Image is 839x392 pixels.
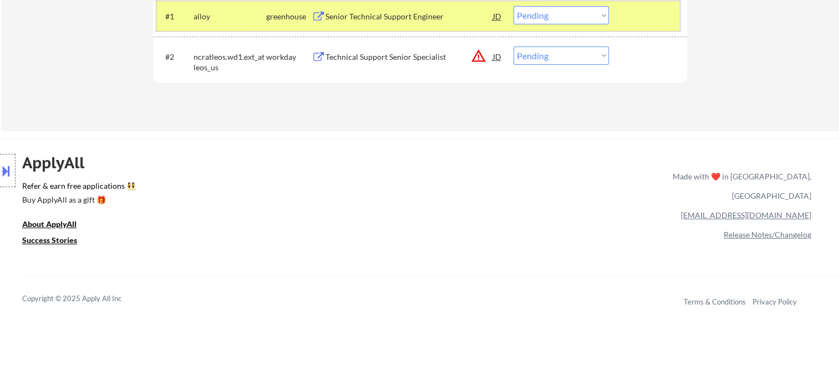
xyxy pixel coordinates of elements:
a: Release Notes/Changelog [724,230,811,239]
div: #2 [165,51,185,63]
div: Made with ❤️ in [GEOGRAPHIC_DATA], [GEOGRAPHIC_DATA] [668,167,811,205]
div: JD [492,6,503,26]
a: Terms & Conditions [684,297,746,306]
div: workday [266,51,312,63]
a: Privacy Policy [752,297,797,306]
div: #1 [165,11,185,22]
div: alloy [194,11,266,22]
div: Technical Support Senior Specialist [326,51,493,63]
button: warning_amber [471,48,486,64]
div: ncratleos.wd1.ext_atleos_us [194,51,266,73]
div: JD [492,47,503,66]
div: greenhouse [266,11,312,22]
a: Refer & earn free applications 👯‍♀️ [22,182,441,194]
div: Copyright © 2025 Apply All Inc [22,293,150,305]
a: [EMAIL_ADDRESS][DOMAIN_NAME] [681,210,811,220]
div: Senior Technical Support Engineer [326,11,493,22]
